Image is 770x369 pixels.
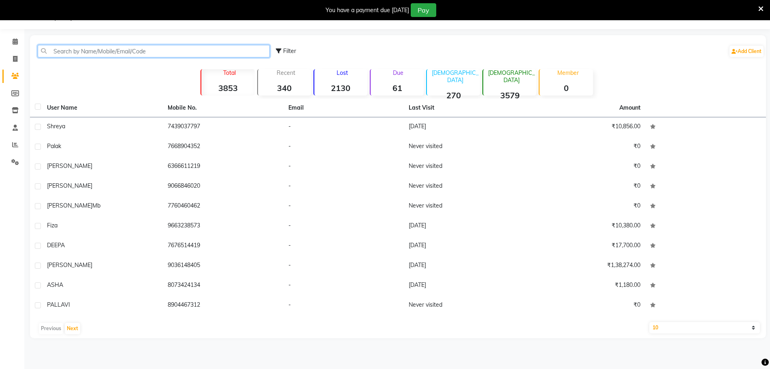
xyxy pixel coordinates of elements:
[163,296,284,316] td: 8904467312
[614,99,645,117] th: Amount
[47,261,92,269] span: [PERSON_NAME]
[404,157,525,177] td: Never visited
[404,256,525,276] td: [DATE]
[65,323,80,334] button: Next
[92,202,100,209] span: mb
[411,3,436,17] button: Pay
[543,69,593,76] p: Member
[163,197,284,216] td: 7760460462
[47,142,61,150] span: Palak
[540,83,593,93] strong: 0
[404,296,525,316] td: Never visited
[163,216,284,236] td: 9663238573
[404,276,525,296] td: [DATE]
[404,99,525,117] th: Last Visit
[404,177,525,197] td: Never visited
[163,256,284,276] td: 9036148405
[284,137,404,157] td: -
[371,83,424,93] strong: 61
[47,123,65,130] span: Shreya
[42,99,163,117] th: User Name
[525,137,645,157] td: ₹0
[525,236,645,256] td: ₹17,700.00
[163,177,284,197] td: 9066846020
[525,216,645,236] td: ₹10,380.00
[47,301,70,308] span: PALLAVI
[258,83,311,93] strong: 340
[201,83,254,93] strong: 3853
[38,45,270,57] input: Search by Name/Mobile/Email/Code
[47,162,92,170] span: [PERSON_NAME]
[525,256,645,276] td: ₹1,38,274.00
[525,197,645,216] td: ₹0
[284,256,404,276] td: -
[47,281,63,288] span: ASHA
[163,236,284,256] td: 7676514419
[261,69,311,76] p: Recent
[525,157,645,177] td: ₹0
[525,117,645,137] td: ₹10,856.00
[486,69,536,84] p: [DEMOGRAPHIC_DATA]
[47,242,65,249] span: DEEPA
[163,276,284,296] td: 8073424134
[284,157,404,177] td: -
[404,197,525,216] td: Never visited
[284,197,404,216] td: -
[404,117,525,137] td: [DATE]
[326,6,409,15] div: You have a payment due [DATE]
[483,90,536,100] strong: 3579
[284,216,404,236] td: -
[284,276,404,296] td: -
[525,177,645,197] td: ₹0
[284,236,404,256] td: -
[205,69,254,76] p: Total
[47,182,92,189] span: [PERSON_NAME]
[404,137,525,157] td: Never visited
[729,46,764,57] a: Add Client
[284,296,404,316] td: -
[404,236,525,256] td: [DATE]
[314,83,367,93] strong: 2130
[163,117,284,137] td: 7439037797
[47,222,58,229] span: Fiza
[525,276,645,296] td: ₹1,180.00
[525,296,645,316] td: ₹0
[284,99,404,117] th: Email
[430,69,480,84] p: [DEMOGRAPHIC_DATA]
[284,177,404,197] td: -
[284,117,404,137] td: -
[404,216,525,236] td: [DATE]
[163,137,284,157] td: 7668904352
[283,47,296,55] span: Filter
[427,90,480,100] strong: 270
[372,69,424,76] p: Due
[318,69,367,76] p: Lost
[47,202,92,209] span: [PERSON_NAME]
[163,99,284,117] th: Mobile No.
[163,157,284,177] td: 6366611219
